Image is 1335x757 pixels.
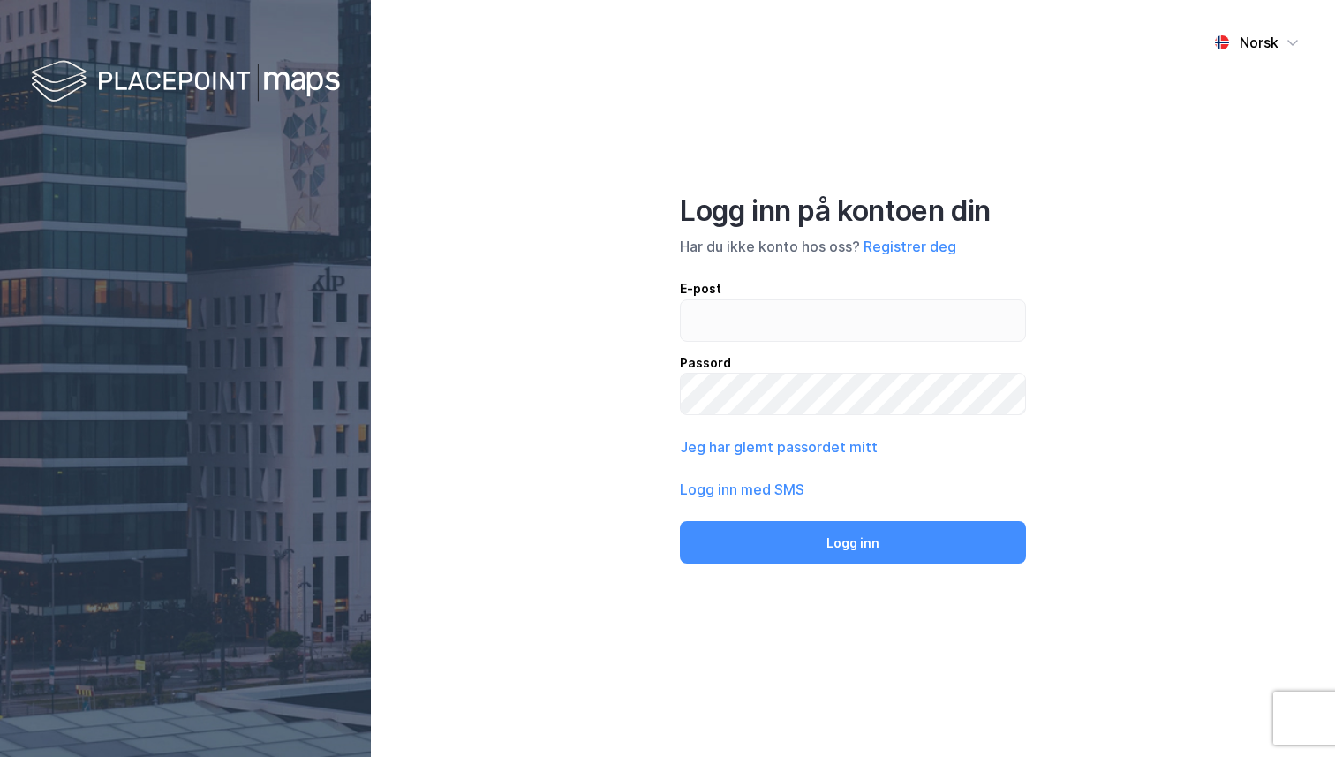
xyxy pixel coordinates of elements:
[1240,32,1278,53] div: Norsk
[680,236,1026,257] div: Har du ikke konto hos oss?
[680,479,804,500] button: Logg inn med SMS
[1247,672,1335,757] div: Kontrollprogram for chat
[31,57,340,109] img: logo-white.f07954bde2210d2a523dddb988cd2aa7.svg
[680,436,878,458] button: Jeg har glemt passordet mitt
[680,521,1026,564] button: Logg inn
[680,278,1026,299] div: E-post
[1247,672,1335,757] iframe: Chat Widget
[864,236,956,257] button: Registrer deg
[680,193,1026,229] div: Logg inn på kontoen din
[680,352,1026,374] div: Passord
